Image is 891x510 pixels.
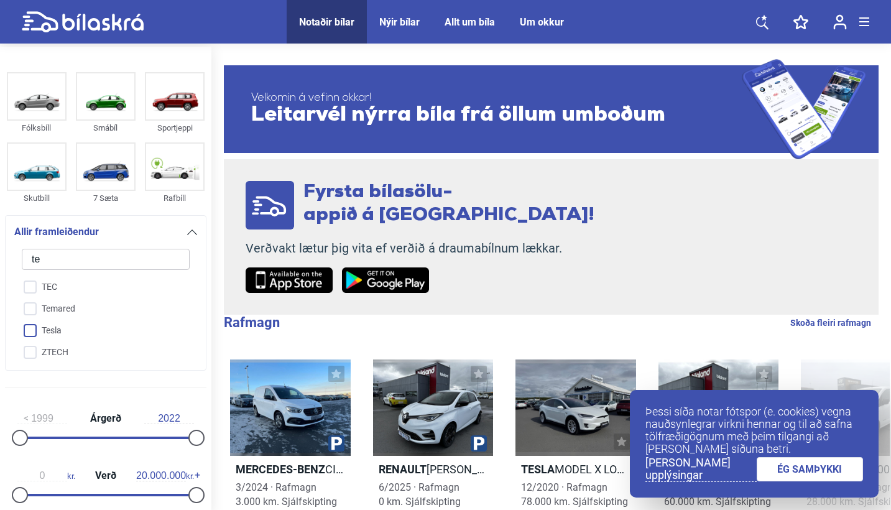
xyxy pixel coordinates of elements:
[224,59,879,159] a: Velkomin á vefinn okkar!Leitarvél nýrra bíla frá öllum umboðum
[373,462,494,476] h2: [PERSON_NAME] INTENS 52KWH
[92,471,119,481] span: Verð
[515,462,636,476] h2: MODEL X LONG RANGE
[251,92,742,104] span: Velkomin á vefinn okkar!
[379,463,427,476] b: Renault
[299,16,354,28] a: Notaðir bílar
[520,16,564,28] a: Um okkur
[521,463,555,476] b: Tesla
[230,462,351,476] h2: CITAN E MILLILANGUR BUSINESS
[224,315,280,330] b: Rafmagn
[445,16,495,28] a: Allt um bíla
[17,470,75,481] span: kr.
[251,104,742,127] span: Leitarvél nýrra bíla frá öllum umboðum
[790,315,871,331] a: Skoða fleiri rafmagn
[833,14,847,30] img: user-login.svg
[236,481,337,508] span: 3/2024 · Rafmagn 3.000 km. Sjálfskipting
[7,121,67,135] div: Fólksbíll
[303,183,594,225] span: Fyrsta bílasölu- appið á [GEOGRAPHIC_DATA]!
[379,16,420,28] a: Nýir bílar
[87,414,124,424] span: Árgerð
[379,481,461,508] span: 6/2025 · Rafmagn 0 km. Sjálfskipting
[7,191,67,205] div: Skutbíll
[645,406,863,455] p: Þessi síða notar fótspor (e. cookies) vegna nauðsynlegrar virkni hennar og til að safna tölfræðig...
[757,457,864,481] a: ÉG SAMÞYKKI
[521,481,628,508] span: 12/2020 · Rafmagn 78.000 km. Sjálfskipting
[14,223,99,241] span: Allir framleiðendur
[145,121,205,135] div: Sportjeppi
[236,463,325,476] b: Mercedes-Benz
[136,470,194,481] span: kr.
[645,457,757,482] a: [PERSON_NAME] upplýsingar
[145,191,205,205] div: Rafbíll
[76,121,136,135] div: Smábíl
[76,191,136,205] div: 7 Sæta
[246,241,594,256] p: Verðvakt lætur þig vita ef verðið á draumabílnum lækkar.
